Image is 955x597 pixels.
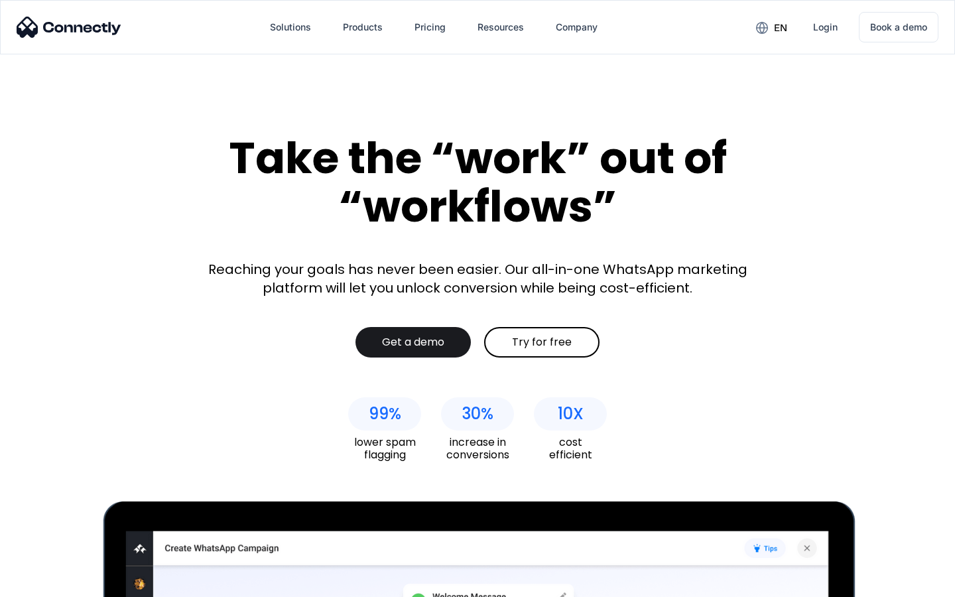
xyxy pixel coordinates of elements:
[179,134,776,230] div: Take the “work” out of “workflows”
[199,260,756,297] div: Reaching your goals has never been easier. Our all-in-one WhatsApp marketing platform will let yo...
[27,574,80,592] ul: Language list
[556,18,598,36] div: Company
[534,436,607,461] div: cost efficient
[369,405,401,423] div: 99%
[13,574,80,592] aside: Language selected: English
[270,18,311,36] div: Solutions
[462,405,493,423] div: 30%
[348,436,421,461] div: lower spam flagging
[813,18,838,36] div: Login
[484,327,600,358] a: Try for free
[859,12,938,42] a: Book a demo
[802,11,848,43] a: Login
[382,336,444,349] div: Get a demo
[774,19,787,37] div: en
[558,405,584,423] div: 10X
[404,11,456,43] a: Pricing
[17,17,121,38] img: Connectly Logo
[343,18,383,36] div: Products
[441,436,514,461] div: increase in conversions
[355,327,471,358] a: Get a demo
[512,336,572,349] div: Try for free
[414,18,446,36] div: Pricing
[477,18,524,36] div: Resources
